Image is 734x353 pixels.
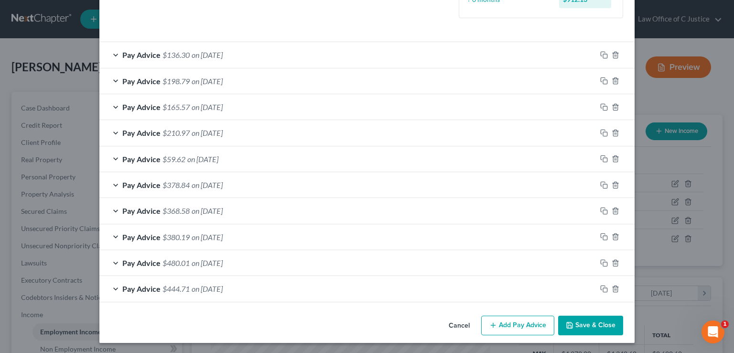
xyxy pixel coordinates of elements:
[192,180,223,189] span: on [DATE]
[122,154,161,164] span: Pay Advice
[162,102,190,111] span: $165.57
[122,77,161,86] span: Pay Advice
[162,180,190,189] span: $378.84
[162,128,190,137] span: $210.97
[162,154,185,164] span: $59.62
[481,316,554,336] button: Add Pay Advice
[162,258,190,267] span: $480.01
[162,206,190,215] span: $368.58
[122,232,161,242] span: Pay Advice
[122,206,161,215] span: Pay Advice
[558,316,623,336] button: Save & Close
[192,50,223,59] span: on [DATE]
[122,284,161,293] span: Pay Advice
[441,317,477,336] button: Cancel
[721,320,729,328] span: 1
[122,258,161,267] span: Pay Advice
[192,206,223,215] span: on [DATE]
[122,128,161,137] span: Pay Advice
[162,232,190,242] span: $380.19
[187,154,218,164] span: on [DATE]
[122,50,161,59] span: Pay Advice
[162,284,190,293] span: $444.71
[702,320,724,343] iframe: Intercom live chat
[122,102,161,111] span: Pay Advice
[162,77,190,86] span: $198.79
[192,284,223,293] span: on [DATE]
[192,77,223,86] span: on [DATE]
[122,180,161,189] span: Pay Advice
[192,258,223,267] span: on [DATE]
[192,128,223,137] span: on [DATE]
[162,50,190,59] span: $136.30
[192,232,223,242] span: on [DATE]
[192,102,223,111] span: on [DATE]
